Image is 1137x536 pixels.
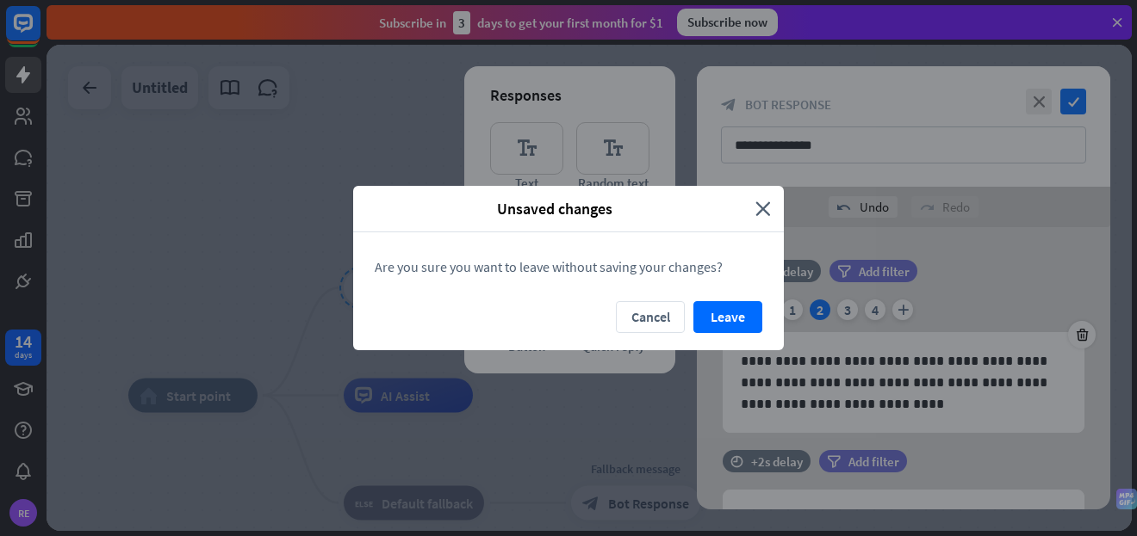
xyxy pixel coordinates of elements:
span: Unsaved changes [366,199,742,219]
button: Leave [693,301,762,333]
button: Cancel [616,301,685,333]
span: Are you sure you want to leave without saving your changes? [375,258,723,275]
i: close [755,199,771,219]
button: Open LiveChat chat widget [14,7,65,59]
